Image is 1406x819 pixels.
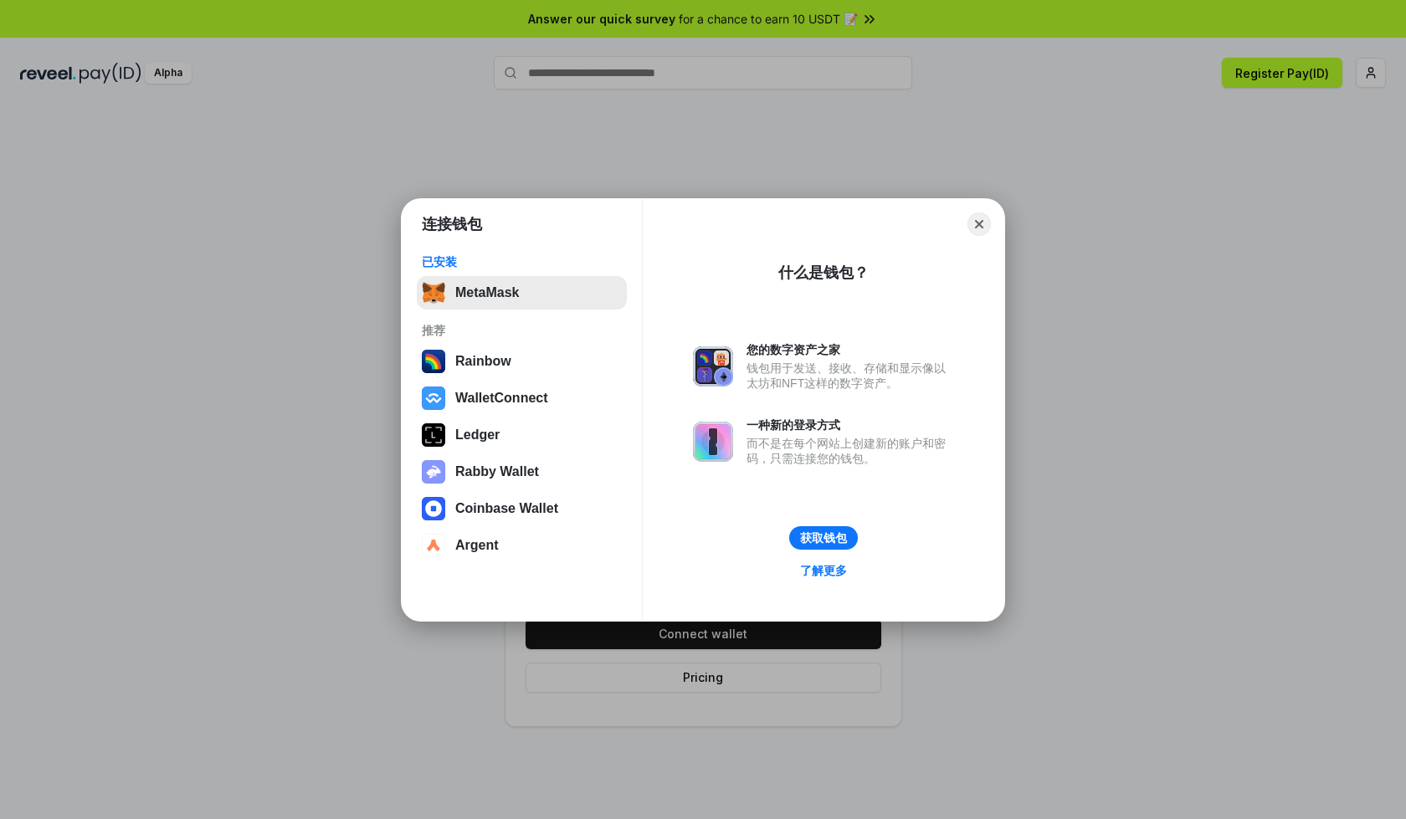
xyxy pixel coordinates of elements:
[693,346,733,386] img: svg+xml,%3Csvg%20xmlns%3D%22http%3A%2F%2Fwww.w3.org%2F2000%2Fsvg%22%20fill%3D%22none%22%20viewBox...
[417,418,627,452] button: Ledger
[417,492,627,525] button: Coinbase Wallet
[422,214,482,234] h1: 连接钱包
[778,263,869,283] div: 什么是钱包？
[422,254,622,269] div: 已安装
[422,386,445,410] img: svg+xml,%3Csvg%20width%3D%2228%22%20height%3D%2228%22%20viewBox%3D%220%200%2028%2028%22%20fill%3D...
[422,350,445,373] img: svg+xml,%3Csvg%20width%3D%22120%22%20height%3D%22120%22%20viewBox%3D%220%200%20120%20120%22%20fil...
[455,285,519,300] div: MetaMask
[747,417,954,433] div: 一种新的登录方式
[967,212,991,236] button: Close
[422,281,445,305] img: svg+xml,%3Csvg%20fill%3D%22none%22%20height%3D%2233%22%20viewBox%3D%220%200%2035%2033%22%20width%...
[417,381,627,415] button: WalletConnect
[455,501,558,516] div: Coinbase Wallet
[455,354,511,369] div: Rainbow
[417,529,627,562] button: Argent
[417,345,627,378] button: Rainbow
[747,342,954,357] div: 您的数字资产之家
[747,361,954,391] div: 钱包用于发送、接收、存储和显示像以太坊和NFT这样的数字资产。
[693,422,733,462] img: svg+xml,%3Csvg%20xmlns%3D%22http%3A%2F%2Fwww.w3.org%2F2000%2Fsvg%22%20fill%3D%22none%22%20viewBox...
[455,464,539,479] div: Rabby Wallet
[800,530,847,545] div: 获取钱包
[790,560,857,581] a: 了解更多
[800,563,847,578] div: 了解更多
[455,427,500,443] div: Ledger
[422,323,622,338] div: 推荐
[455,391,548,406] div: WalletConnect
[422,534,445,557] img: svg+xml,%3Csvg%20width%3D%2228%22%20height%3D%2228%22%20viewBox%3D%220%200%2028%2028%22%20fill%3D...
[417,455,627,489] button: Rabby Wallet
[422,423,445,447] img: svg+xml,%3Csvg%20xmlns%3D%22http%3A%2F%2Fwww.w3.org%2F2000%2Fsvg%22%20width%3D%2228%22%20height%3...
[747,436,954,466] div: 而不是在每个网站上创建新的账户和密码，只需连接您的钱包。
[422,497,445,520] img: svg+xml,%3Csvg%20width%3D%2228%22%20height%3D%2228%22%20viewBox%3D%220%200%2028%2028%22%20fill%3D...
[417,276,627,310] button: MetaMask
[455,538,499,553] div: Argent
[422,460,445,484] img: svg+xml,%3Csvg%20xmlns%3D%22http%3A%2F%2Fwww.w3.org%2F2000%2Fsvg%22%20fill%3D%22none%22%20viewBox...
[789,526,858,550] button: 获取钱包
